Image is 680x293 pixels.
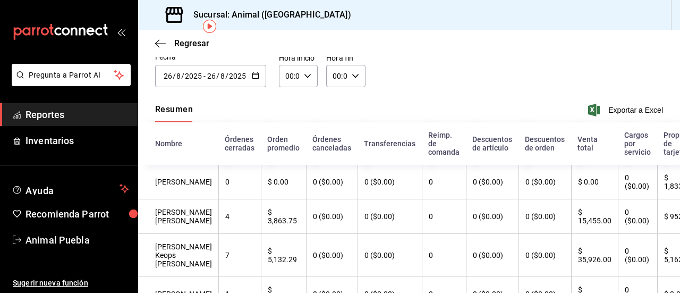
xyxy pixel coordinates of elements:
th: [PERSON_NAME] [138,165,218,199]
th: 0 ($0.00) [358,234,422,277]
span: / [225,72,228,80]
th: 0 [218,165,261,199]
span: Reportes [25,107,129,122]
th: 7 [218,234,261,277]
th: 0 ($0.00) [358,165,422,199]
th: 0 ($0.00) [466,199,518,234]
th: Orden promedio [261,122,306,165]
th: 0 ($0.00) [518,165,571,199]
th: 0 ($0.00) [466,165,518,199]
input: Month [176,72,181,80]
div: navigation tabs [155,104,193,122]
th: 0 [422,234,466,277]
th: $ 35,926.00 [571,234,618,277]
th: $ 0.00 [571,165,618,199]
button: Pregunta a Parrot AI [12,64,131,86]
th: 0 ($0.00) [306,199,358,234]
div: Fecha [155,52,266,63]
th: $ 5,132.29 [261,234,306,277]
th: $ 15,455.00 [571,199,618,234]
th: 0 ($0.00) [618,199,657,234]
input: Day [163,72,173,80]
th: 0 ($0.00) [358,199,422,234]
th: Órdenes canceladas [306,122,358,165]
button: Exportar a Excel [590,104,663,116]
th: 0 [422,199,466,234]
img: Tooltip marker [203,20,216,33]
label: Hora fin [326,54,365,62]
th: 0 ($0.00) [306,234,358,277]
th: 0 ($0.00) [306,165,358,199]
button: Regresar [155,38,209,48]
span: - [203,72,206,80]
span: Inventarios [25,133,129,148]
th: Órdenes cerradas [218,122,261,165]
a: Pregunta a Parrot AI [7,77,131,88]
th: 4 [218,199,261,234]
span: / [216,72,219,80]
th: 0 [422,165,466,199]
input: Day [207,72,216,80]
span: Ayuda [25,182,115,195]
label: Hora inicio [279,54,318,62]
th: $ 0.00 [261,165,306,199]
th: Descuentos de artículo [466,122,518,165]
h3: Sucursal: Animal ([GEOGRAPHIC_DATA]) [185,9,351,21]
th: [PERSON_NAME] [PERSON_NAME] [138,199,218,234]
span: Pregunta a Parrot AI [29,70,114,81]
span: Regresar [174,38,209,48]
th: Descuentos de orden [518,122,571,165]
span: Sugerir nueva función [13,278,129,289]
th: Transferencias [358,122,422,165]
th: Venta total [571,122,618,165]
span: Animal Puebla [25,233,129,247]
th: 0 ($0.00) [618,165,657,199]
th: Nombre [138,122,218,165]
th: [PERSON_NAME] Keops [PERSON_NAME] [138,234,218,277]
th: Cargos por servicio [618,122,657,165]
button: Resumen [155,104,193,122]
input: Month [220,72,225,80]
span: / [173,72,176,80]
th: 0 ($0.00) [518,234,571,277]
input: Year [228,72,246,80]
span: Recomienda Parrot [25,207,129,221]
span: / [181,72,184,80]
th: 0 ($0.00) [618,234,657,277]
button: open_drawer_menu [117,28,125,36]
th: 0 ($0.00) [466,234,518,277]
th: $ 3,863.75 [261,199,306,234]
th: Reimp. de comanda [422,122,466,165]
th: 0 ($0.00) [518,199,571,234]
input: Year [184,72,202,80]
